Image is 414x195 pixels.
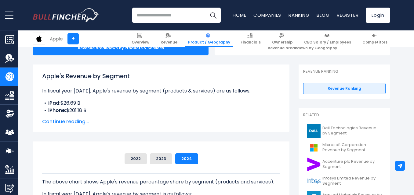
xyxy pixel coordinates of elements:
span: Ownership [272,40,293,45]
a: Infosys Limited Revenue by Segment [303,173,386,190]
div: Revenue breakdown by Geography [215,41,390,55]
li: $201.18 B [42,107,280,114]
span: Dell Technologies Revenue by Segment [322,126,382,136]
button: 2024 [175,153,198,164]
p: Revenue Ranking [303,69,386,74]
button: 2022 [125,153,147,164]
a: Register [337,12,358,18]
a: Competitors [360,30,390,47]
img: Bullfincher logo [33,8,99,22]
span: Infosys Limited Revenue by Segment [322,176,382,186]
button: Search [205,8,221,23]
img: AAPL logo [33,33,45,44]
img: MSFT logo [307,141,321,155]
a: Accenture plc Revenue by Segment [303,156,386,173]
a: Ownership [269,30,296,47]
a: Product / Geography [185,30,233,47]
h1: Apple's Revenue by Segment [42,71,280,81]
div: Revenue breakdown by Products & Services [33,41,209,55]
p: In fiscal year [DATE], Apple's revenue by segment (products & services) are as follows: [42,87,280,95]
li: $26.69 B [42,99,280,107]
a: Overview [129,30,152,47]
a: Go to homepage [33,8,99,22]
a: CEO Salary / Employees [301,30,354,47]
span: Financials [241,40,261,45]
a: + [67,33,79,44]
span: Continue reading... [42,118,280,125]
a: Revenue [158,30,180,47]
a: Ranking [289,12,309,18]
span: Overview [132,40,149,45]
a: Financials [238,30,263,47]
span: CEO Salary / Employees [304,40,351,45]
a: Blog [317,12,329,18]
a: Home [233,12,246,18]
img: Ownership [5,109,14,118]
p: The above chart shows Apple's revenue percentage share by segment (products and services). [42,178,280,186]
img: ACN logo [307,158,321,171]
span: Microsoft Corporation Revenue by Segment [322,142,382,153]
b: iPhone: [48,107,66,114]
img: DELL logo [307,124,321,138]
a: Microsoft Corporation Revenue by Segment [303,139,386,156]
span: Competitors [362,40,387,45]
a: Companies [253,12,281,18]
div: Apple [50,35,63,42]
a: Dell Technologies Revenue by Segment [303,123,386,139]
span: Product / Geography [188,40,230,45]
b: iPad: [48,99,60,106]
span: Accenture plc Revenue by Segment [322,159,382,169]
p: Related [303,113,386,118]
button: 2023 [150,153,172,164]
a: Login [366,8,390,23]
img: INFY logo [307,174,321,188]
a: Revenue Ranking [303,83,386,94]
span: Revenue [161,40,177,45]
